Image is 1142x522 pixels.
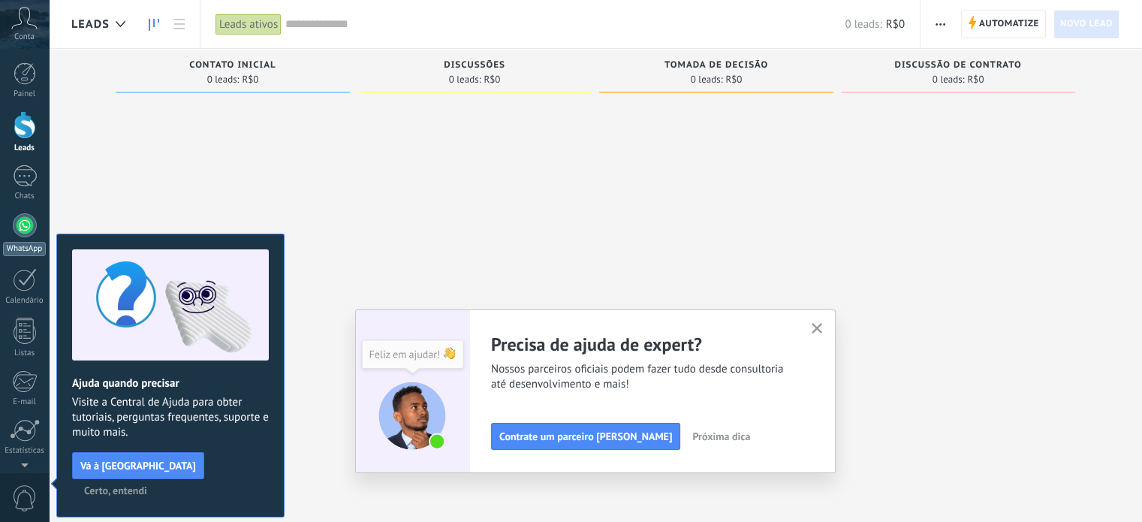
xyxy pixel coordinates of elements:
[967,75,984,84] span: R$0
[894,60,1021,71] span: Discussão de contrato
[848,60,1068,73] div: Discussão de contrato
[930,10,951,38] button: Mais
[14,32,35,42] span: Conta
[72,395,269,440] span: Visite a Central de Ajuda para obter tutoriais, perguntas frequentes, suporte e muito mais.
[845,17,881,32] span: 0 leads:
[491,423,680,450] button: Contrate um parceiro [PERSON_NAME]
[72,376,269,391] h2: Ajuda quando precisar
[686,425,757,448] button: Próxima dica
[691,75,723,84] span: 0 leads:
[365,60,584,73] div: Discussões
[444,60,505,71] span: Discussões
[3,397,47,407] div: E-mail
[886,17,905,32] span: R$0
[141,10,167,39] a: Leads
[961,10,1046,38] a: Automatize
[207,75,240,84] span: 0 leads:
[3,296,47,306] div: Calendário
[664,60,768,71] span: Tomada de decisão
[215,14,282,35] div: Leads ativos
[3,89,47,99] div: Painel
[1053,10,1119,38] a: Novo lead
[3,143,47,153] div: Leads
[123,60,342,73] div: Contato inicial
[3,192,47,201] div: Chats
[484,75,500,84] span: R$0
[189,60,276,71] span: Contato inicial
[692,431,750,442] span: Próxima dica
[77,479,154,502] button: Certo, entendi
[71,17,110,32] span: Leads
[449,75,481,84] span: 0 leads:
[3,349,47,358] div: Listas
[3,242,46,256] div: WhatsApp
[979,11,1039,38] span: Automatize
[725,75,742,84] span: R$0
[607,60,826,73] div: Tomada de decisão
[933,75,965,84] span: 0 leads:
[72,452,204,479] button: Vá à [GEOGRAPHIC_DATA]
[3,446,47,456] div: Estatísticas
[167,10,192,39] a: Lista
[491,362,793,392] span: Nossos parceiros oficiais podem fazer tudo desde consultoria até desenvolvimento e mais!
[499,431,672,442] span: Contrate um parceiro [PERSON_NAME]
[491,333,793,356] h2: Precisa de ajuda de expert?
[242,75,258,84] span: R$0
[84,485,147,496] span: Certo, entendi
[80,460,196,471] span: Vá à [GEOGRAPHIC_DATA]
[1060,11,1113,38] span: Novo lead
